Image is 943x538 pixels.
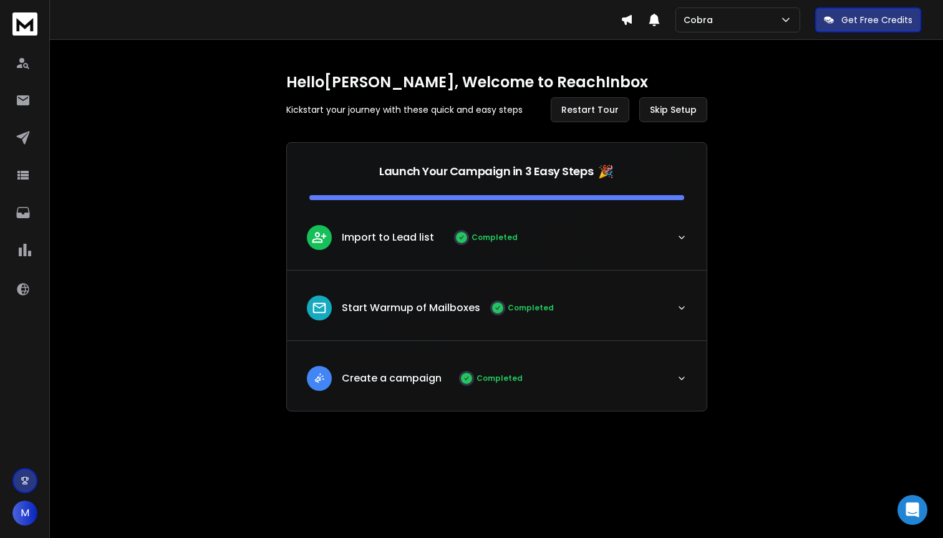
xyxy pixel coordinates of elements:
button: leadImport to Lead listCompleted [287,215,707,270]
p: Get Free Credits [841,14,912,26]
button: M [12,501,37,526]
p: Kickstart your journey with these quick and easy steps [286,103,523,116]
span: 🎉 [598,163,614,180]
img: lead [311,370,327,386]
p: Start Warmup of Mailboxes [342,300,480,315]
p: Completed [476,373,523,383]
button: leadStart Warmup of MailboxesCompleted [287,286,707,340]
button: Skip Setup [639,97,707,122]
h1: Hello [PERSON_NAME] , Welcome to ReachInbox [286,72,707,92]
p: Completed [472,233,518,243]
p: Completed [508,303,554,313]
button: leadCreate a campaignCompleted [287,356,707,411]
button: Get Free Credits [815,7,921,32]
p: Import to Lead list [342,230,434,245]
img: lead [311,300,327,316]
span: Skip Setup [650,103,697,116]
p: Cobra [684,14,718,26]
button: Restart Tour [551,97,629,122]
p: Create a campaign [342,371,442,386]
img: lead [311,229,327,245]
div: Open Intercom Messenger [897,495,927,525]
p: Launch Your Campaign in 3 Easy Steps [379,163,593,180]
img: logo [12,12,37,36]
